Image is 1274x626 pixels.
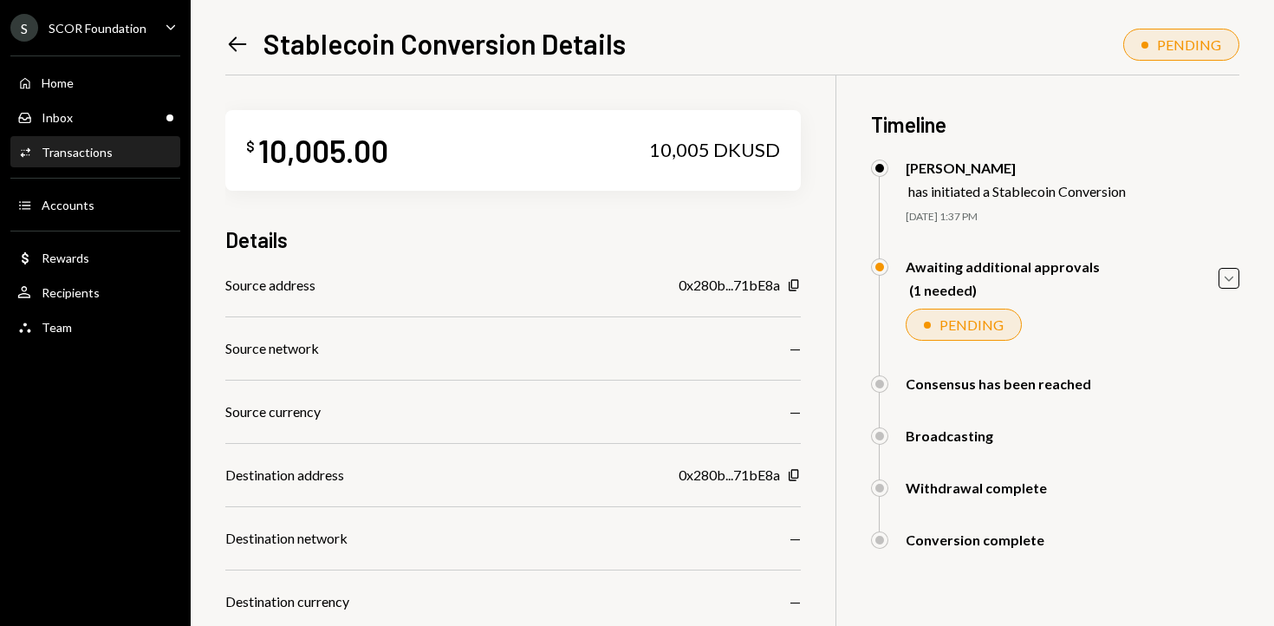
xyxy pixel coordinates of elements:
div: Source address [225,275,315,296]
h1: Stablecoin Conversion Details [263,26,626,61]
div: Destination address [225,465,344,486]
a: Team [10,311,180,342]
div: [DATE] 1:37 PM [906,210,1239,225]
div: SCOR Foundation [49,21,146,36]
div: — [790,338,801,359]
h3: Details [225,225,288,254]
a: Inbox [10,101,180,133]
div: — [790,591,801,612]
div: Source currency [225,401,321,422]
div: — [790,528,801,549]
div: Recipients [42,285,100,300]
div: Home [42,75,74,90]
div: Withdrawal complete [906,479,1047,496]
div: Conversion complete [906,531,1044,548]
a: Home [10,67,180,98]
a: Transactions [10,136,180,167]
a: Accounts [10,189,180,220]
div: PENDING [939,316,1004,333]
div: $ [246,138,255,155]
div: Destination currency [225,591,349,612]
div: 0x280b...71bE8a [679,275,780,296]
div: Consensus has been reached [906,375,1091,392]
div: 0x280b...71bE8a [679,465,780,486]
div: Source network [225,338,319,359]
div: Accounts [42,198,94,212]
div: Team [42,320,72,335]
div: Rewards [42,251,89,265]
a: Recipients [10,277,180,308]
div: S [10,14,38,42]
div: Awaiting additional approvals [906,258,1100,275]
div: Broadcasting [906,427,993,444]
div: 10,005.00 [258,131,388,170]
div: has initiated a Stablecoin Conversion [908,183,1126,199]
div: Transactions [42,145,113,160]
a: Rewards [10,242,180,273]
h3: Timeline [871,110,1239,139]
div: 10,005 DKUSD [649,138,780,162]
div: Destination network [225,528,348,549]
div: [PERSON_NAME] [906,160,1126,176]
div: Inbox [42,110,73,125]
div: PENDING [1157,36,1221,53]
div: (1 needed) [909,282,1100,298]
div: — [790,401,801,422]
